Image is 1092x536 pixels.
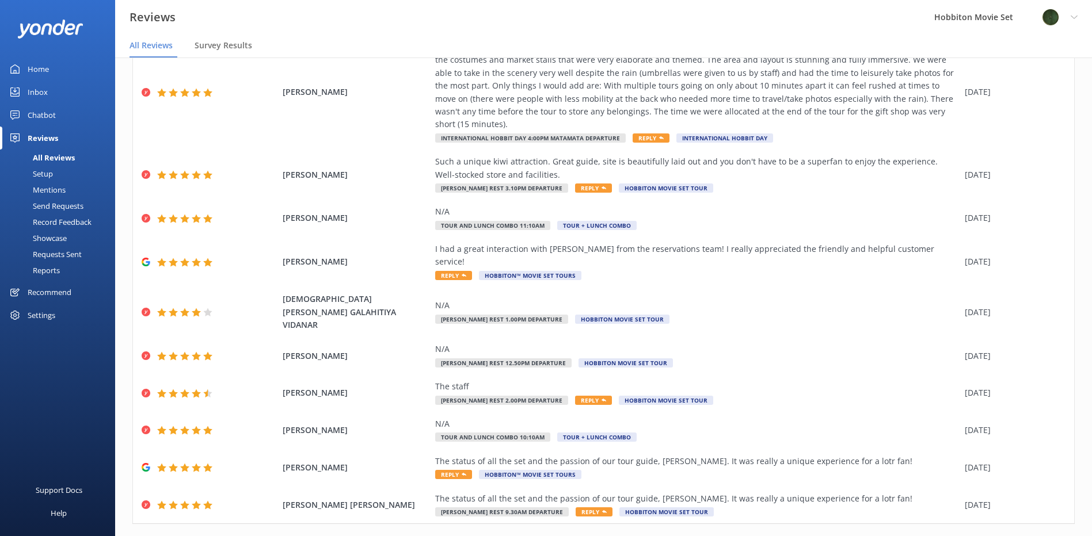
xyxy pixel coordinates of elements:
[435,418,959,430] div: N/A
[283,386,429,399] span: [PERSON_NAME]
[435,41,959,131] div: All of the staff involved were very nice and friendly, especially for the day we went (Internatio...
[130,8,176,26] h3: Reviews
[435,396,568,405] span: [PERSON_NAME] Rest 2.00pm Departure
[7,246,115,262] a: Requests Sent
[619,396,713,405] span: Hobbiton Movie Set Tour
[435,133,626,143] span: International Hobbit Day 4:00pm Matamata Departure
[965,212,1060,224] div: [DATE]
[283,255,429,268] span: [PERSON_NAME]
[283,461,429,474] span: [PERSON_NAME]
[579,358,673,367] span: Hobbiton Movie Set Tour
[435,492,959,505] div: The status of all the set and the passion of our tour guide, [PERSON_NAME]. It was really a uniqu...
[479,470,581,479] span: Hobbiton™ Movie Set Tours
[435,358,572,367] span: [PERSON_NAME] Rest 12.50pm Departure
[435,243,959,269] div: I had a great interaction with [PERSON_NAME] from the reservations team! I really appreciated the...
[435,343,959,355] div: N/A
[575,396,612,405] span: Reply
[17,20,83,39] img: yonder-white-logo.png
[435,432,550,442] span: Tour and Lunch Combo 10:10am
[283,424,429,437] span: [PERSON_NAME]
[7,246,82,262] div: Requests Sent
[435,455,959,468] div: The status of all the set and the passion of our tour guide, [PERSON_NAME]. It was really a uniqu...
[479,271,581,280] span: Hobbiton™ Movie Set Tours
[7,230,115,246] a: Showcase
[7,166,115,182] a: Setup
[676,133,773,143] span: International Hobbit Day
[575,183,612,193] span: Reply
[1042,9,1059,26] img: 34-1720495293.png
[965,386,1060,399] div: [DATE]
[7,150,115,166] a: All Reviews
[283,212,429,224] span: [PERSON_NAME]
[7,166,53,182] div: Setup
[7,182,115,198] a: Mentions
[633,133,669,143] span: Reply
[28,104,56,127] div: Chatbot
[283,499,429,511] span: [PERSON_NAME] [PERSON_NAME]
[7,262,115,278] a: Reports
[283,350,429,362] span: [PERSON_NAME]
[557,432,637,442] span: Tour + Lunch Combo
[7,198,83,214] div: Send Requests
[283,86,429,98] span: [PERSON_NAME]
[7,262,60,278] div: Reports
[130,40,173,51] span: All Reviews
[435,155,959,181] div: Such a unique kiwi attraction. Great guide, site is beautifully laid out and you don't have to be...
[619,183,713,193] span: Hobbiton Movie Set Tour
[28,281,71,304] div: Recommend
[619,507,714,516] span: Hobbiton Movie Set Tour
[435,380,959,393] div: The staff
[575,315,669,324] span: Hobbiton Movie Set Tour
[435,470,472,479] span: Reply
[28,58,49,81] div: Home
[965,169,1060,181] div: [DATE]
[7,214,92,230] div: Record Feedback
[435,315,568,324] span: [PERSON_NAME] Rest 1.00pm Departure
[435,221,550,230] span: Tour and Lunch Combo 11:10am
[195,40,252,51] span: Survey Results
[7,150,75,166] div: All Reviews
[576,507,612,516] span: Reply
[435,183,568,193] span: [PERSON_NAME] Rest 3.10pm Departure
[7,230,67,246] div: Showcase
[435,299,959,312] div: N/A
[28,127,58,150] div: Reviews
[557,221,637,230] span: Tour + Lunch Combo
[28,304,55,327] div: Settings
[435,271,472,280] span: Reply
[965,306,1060,319] div: [DATE]
[965,424,1060,437] div: [DATE]
[7,198,115,214] a: Send Requests
[36,478,82,501] div: Support Docs
[965,86,1060,98] div: [DATE]
[7,214,115,230] a: Record Feedback
[965,255,1060,268] div: [DATE]
[283,169,429,181] span: [PERSON_NAME]
[435,205,959,218] div: N/A
[28,81,48,104] div: Inbox
[283,293,429,331] span: [DEMOGRAPHIC_DATA] [PERSON_NAME] GALAHITIYA VIDANAR
[965,499,1060,511] div: [DATE]
[51,501,67,524] div: Help
[965,461,1060,474] div: [DATE]
[965,350,1060,362] div: [DATE]
[7,182,66,198] div: Mentions
[435,507,569,516] span: [PERSON_NAME] Rest 9.30am Departure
